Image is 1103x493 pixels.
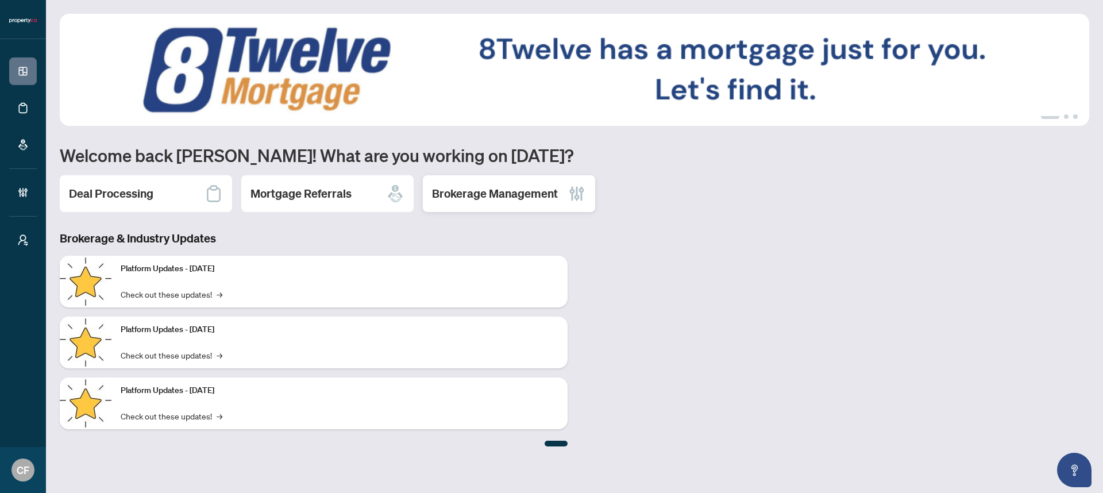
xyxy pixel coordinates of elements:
[69,186,153,202] h2: Deal Processing
[60,144,1089,166] h1: Welcome back [PERSON_NAME]! What are you working on [DATE]?
[1057,453,1092,487] button: Open asap
[121,263,558,275] p: Platform Updates - [DATE]
[1064,114,1069,119] button: 2
[60,14,1089,126] img: Slide 0
[1073,114,1078,119] button: 3
[121,384,558,397] p: Platform Updates - [DATE]
[17,234,29,246] span: user-switch
[9,17,37,24] img: logo
[1041,114,1059,119] button: 1
[60,317,111,368] img: Platform Updates - July 8, 2025
[217,410,222,422] span: →
[60,256,111,307] img: Platform Updates - July 21, 2025
[121,349,222,361] a: Check out these updates!→
[121,410,222,422] a: Check out these updates!→
[17,462,29,478] span: CF
[217,349,222,361] span: →
[60,230,568,246] h3: Brokerage & Industry Updates
[217,288,222,301] span: →
[432,186,558,202] h2: Brokerage Management
[121,288,222,301] a: Check out these updates!→
[250,186,352,202] h2: Mortgage Referrals
[121,323,558,336] p: Platform Updates - [DATE]
[60,378,111,429] img: Platform Updates - June 23, 2025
